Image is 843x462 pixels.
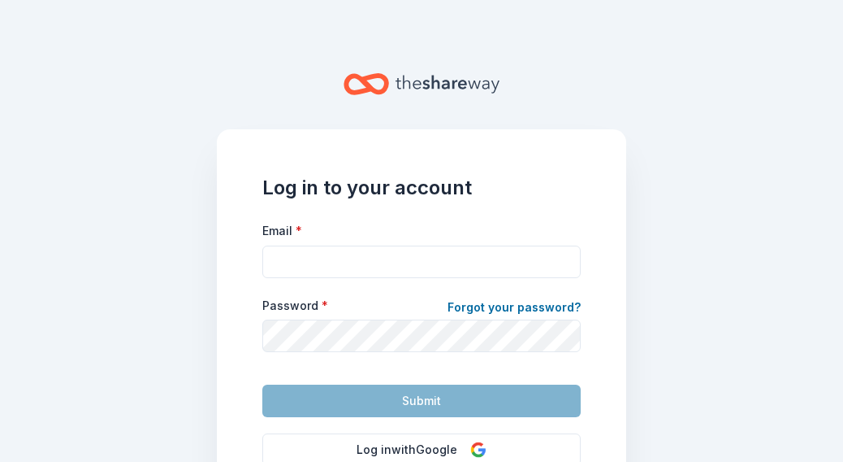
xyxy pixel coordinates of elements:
[344,65,499,103] a: Home
[470,442,486,458] img: Google Logo
[262,175,581,201] h1: Log in to your account
[262,298,328,314] label: Password
[262,223,302,239] label: Email
[447,298,581,320] a: Forgot your password?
